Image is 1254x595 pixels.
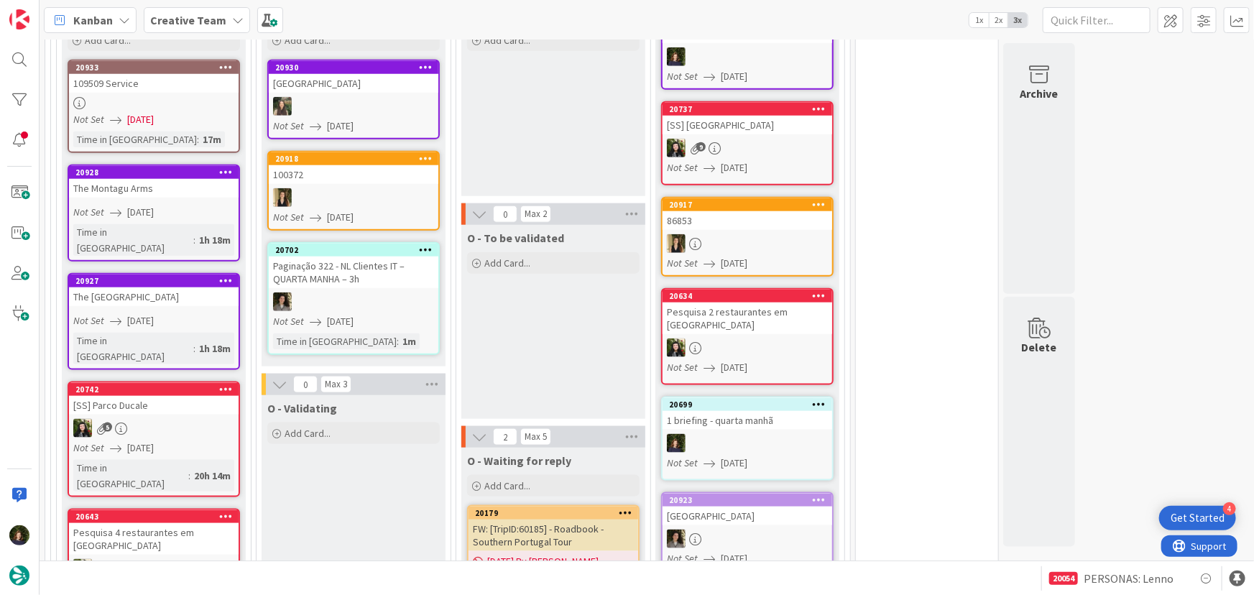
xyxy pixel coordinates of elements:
span: [DATE] [127,313,154,328]
span: : [197,132,199,147]
i: Not Set [667,257,698,269]
div: Get Started [1171,511,1225,525]
span: [DATE] [327,119,354,134]
i: Not Set [667,70,698,83]
div: 20h 14m [190,468,234,484]
div: FW: [TripID:60185] - Roadbook - Southern Portugal Tour [469,520,638,551]
div: 20179FW: [TripID:60185] - Roadbook - Southern Portugal Tour [469,507,638,551]
i: Not Set [273,315,304,328]
div: BC [69,419,239,438]
div: IG [269,97,438,116]
a: 206991 briefing - quarta manhãMCNot Set[DATE] [661,397,834,481]
div: 20923[GEOGRAPHIC_DATA] [663,494,832,525]
span: 1x [969,13,989,27]
span: [DATE] By [PERSON_NAME]... [487,554,605,569]
div: The [GEOGRAPHIC_DATA] [69,287,239,306]
img: BC [667,139,686,157]
div: Time in [GEOGRAPHIC_DATA] [73,333,193,364]
div: 20923 [663,494,832,507]
div: MC [663,47,832,66]
span: 2x [989,13,1008,27]
div: 1h 18m [195,232,234,248]
div: 20179 [469,507,638,520]
div: Time in [GEOGRAPHIC_DATA] [73,224,193,256]
div: 20918 [275,154,438,164]
div: 20927 [75,276,239,286]
span: [DATE] [721,360,747,375]
img: MC [667,434,686,453]
span: Add Card... [85,34,131,47]
div: MS [269,292,438,311]
span: [DATE] [327,210,354,225]
div: 20634Pesquisa 2 restaurantes em [GEOGRAPHIC_DATA] [663,290,832,334]
div: 20918 [269,152,438,165]
i: Not Set [667,161,698,174]
div: Time in [GEOGRAPHIC_DATA] [73,132,197,147]
div: 17m [199,132,225,147]
div: 20054 [1049,572,1078,585]
img: SP [273,188,292,207]
img: Visit kanbanzone.com [9,9,29,29]
span: O - To be validated [467,231,564,245]
span: : [188,468,190,484]
div: 20643 [69,510,239,523]
a: 20918100372SPNot Set[DATE] [267,151,440,231]
span: 3x [1008,13,1028,27]
span: 0 [493,206,517,223]
i: Not Set [667,361,698,374]
i: Not Set [73,113,104,126]
img: MC [667,47,686,66]
img: avatar [9,566,29,586]
div: SP [269,188,438,207]
div: 2091786853 [663,198,832,230]
span: 2 [493,428,517,446]
div: 4 [1223,502,1236,515]
div: Pesquisa 4 restaurantes em [GEOGRAPHIC_DATA] [69,523,239,555]
span: 9 [696,142,706,152]
div: 20737 [663,103,832,116]
div: 20927 [69,275,239,287]
img: MS [273,292,292,311]
span: Add Card... [285,34,331,47]
img: MS [667,530,686,548]
img: BC [73,419,92,438]
div: 20643Pesquisa 4 restaurantes em [GEOGRAPHIC_DATA] [69,510,239,555]
span: : [193,341,195,356]
div: BC [663,338,832,357]
span: [DATE] [127,205,154,220]
div: MC [663,434,832,453]
span: PERSONAS: Lenno [1084,570,1174,587]
div: BC [663,139,832,157]
span: : [193,232,195,248]
div: Max 5 [525,433,547,441]
a: 2091786853SPNot Set[DATE] [661,197,834,277]
div: 20933109509 Service [69,61,239,93]
div: 20917 [669,200,832,210]
div: 20928 [75,167,239,177]
span: O - Validating [267,401,337,415]
div: 20930[GEOGRAPHIC_DATA] [269,61,438,93]
div: [GEOGRAPHIC_DATA] [269,74,438,93]
div: [SS] [GEOGRAPHIC_DATA] [663,116,832,134]
span: : [397,333,399,349]
div: 20702 [269,244,438,257]
div: 20742 [75,384,239,395]
div: 20917 [663,198,832,211]
div: [GEOGRAPHIC_DATA] [663,507,832,525]
a: 20927The [GEOGRAPHIC_DATA]Not Set[DATE]Time in [GEOGRAPHIC_DATA]:1h 18m [68,273,240,370]
a: 20928The Montagu ArmsNot Set[DATE]Time in [GEOGRAPHIC_DATA]:1h 18m [68,165,240,262]
div: Time in [GEOGRAPHIC_DATA] [73,460,188,492]
input: Quick Filter... [1043,7,1151,33]
span: Support [30,2,65,19]
div: 20933 [69,61,239,74]
div: [SS] Parco Ducale [69,396,239,415]
span: [DATE] [127,112,154,127]
div: 20742[SS] Parco Ducale [69,383,239,415]
div: The Montagu Arms [69,179,239,198]
span: 5 [103,423,112,432]
a: 20737[SS] [GEOGRAPHIC_DATA]BCNot Set[DATE] [661,101,834,185]
span: [DATE] [127,441,154,456]
div: 109509 Service [69,74,239,93]
i: Not Set [273,119,304,132]
div: 100372 [269,165,438,184]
